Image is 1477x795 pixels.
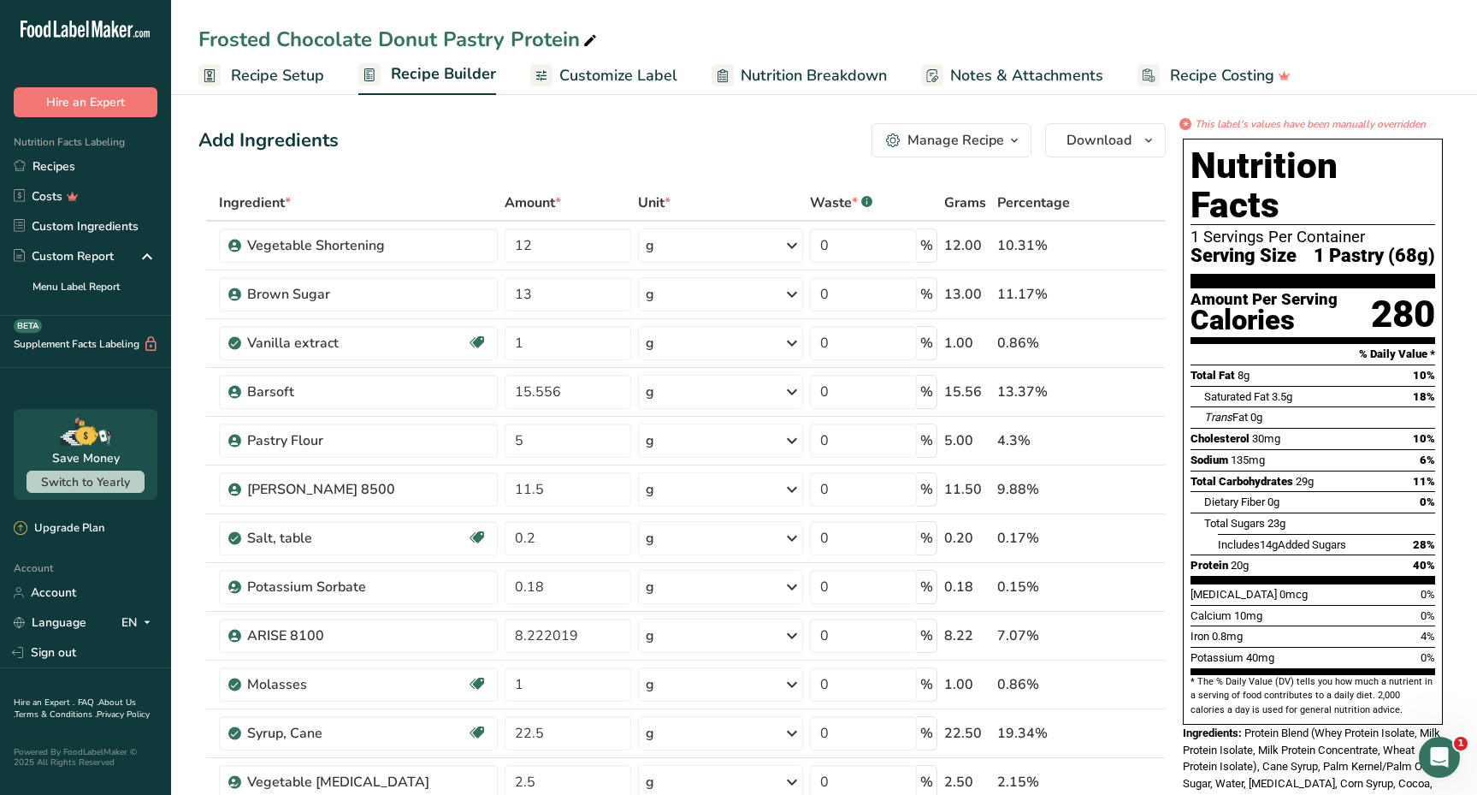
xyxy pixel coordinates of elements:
[1204,495,1265,508] span: Dietary Fiber
[646,235,654,256] div: g
[391,62,496,86] span: Recipe Builder
[1371,292,1435,337] div: 280
[1314,246,1435,267] span: 1 Pastry (68g)
[907,130,1004,151] div: Manage Recipe
[997,333,1084,353] div: 0.86%
[1234,609,1262,622] span: 10mg
[944,772,990,792] div: 2.50
[14,87,157,117] button: Hire an Expert
[358,55,496,96] a: Recipe Builder
[944,723,990,744] div: 22.50
[198,56,324,95] a: Recipe Setup
[14,697,74,709] a: Hire an Expert .
[1413,559,1435,572] span: 40%
[14,520,104,537] div: Upgrade Plan
[247,674,461,695] div: Molasses
[997,723,1084,744] div: 19.34%
[646,674,654,695] div: g
[944,382,990,402] div: 15.56
[646,430,654,451] div: g
[41,474,130,490] span: Switch to Yearly
[1190,432,1250,445] span: Cholesterol
[1190,559,1228,572] span: Protein
[944,333,990,353] div: 1.00
[1190,146,1435,225] h1: Nutrition Facts
[1204,390,1269,403] span: Saturated Fat
[1204,411,1248,424] span: Fat
[810,193,872,213] div: Waste
[1421,588,1435,601] span: 0%
[247,430,461,451] div: Pastry Flour
[1250,411,1262,424] span: 0g
[1195,116,1426,132] i: This label's values have been manually overridden
[247,772,461,792] div: Vegetable [MEDICAL_DATA]
[997,674,1084,695] div: 0.86%
[1272,390,1292,403] span: 3.5g
[15,709,97,721] a: Terms & Conditions .
[1190,344,1435,365] section: % Daily Value *
[997,430,1084,451] div: 4.3%
[1190,675,1435,717] section: * The % Daily Value (DV) tells you how much a nutrient in a serving of food contributes to a dail...
[1190,228,1435,246] div: 1 Servings Per Container
[247,723,461,744] div: Syrup, Cane
[944,479,990,500] div: 11.50
[530,56,677,95] a: Customize Label
[1045,123,1166,157] button: Download
[1421,630,1435,643] span: 4%
[1413,432,1435,445] span: 10%
[997,193,1070,213] span: Percentage
[1204,517,1265,530] span: Total Sugars
[1066,130,1131,151] span: Download
[219,193,291,213] span: Ingredient
[1231,454,1265,466] span: 135mg
[997,382,1084,402] div: 13.37%
[14,319,42,333] div: BETA
[1190,588,1277,601] span: [MEDICAL_DATA]
[247,577,461,597] div: Potassium Sorbate
[944,626,990,646] div: 8.22
[741,64,887,87] span: Nutrition Breakdown
[944,528,990,549] div: 0.20
[1190,630,1209,643] span: Iron
[247,479,461,500] div: [PERSON_NAME] 8500
[1190,369,1235,382] span: Total Fat
[505,193,561,213] span: Amount
[712,56,887,95] a: Nutrition Breakdown
[638,193,671,213] span: Unit
[944,577,990,597] div: 0.18
[1279,588,1308,601] span: 0mcg
[1212,630,1243,643] span: 0.8mg
[1413,538,1435,551] span: 28%
[14,697,136,721] a: About Us .
[646,723,654,744] div: g
[1190,292,1338,308] div: Amount Per Serving
[247,626,461,646] div: ARISE 8100
[997,479,1084,500] div: 9.88%
[247,528,461,549] div: Salt, table
[1252,432,1280,445] span: 30mg
[646,626,654,646] div: g
[944,430,990,451] div: 5.00
[950,64,1103,87] span: Notes & Attachments
[198,127,339,155] div: Add Ingredients
[52,449,120,467] div: Save Money
[997,772,1084,792] div: 2.15%
[1190,609,1232,622] span: Calcium
[231,64,324,87] span: Recipe Setup
[97,709,150,721] a: Privacy Policy
[871,123,1031,157] button: Manage Recipe
[1413,475,1435,488] span: 11%
[247,382,461,402] div: Barsoft
[1190,475,1293,488] span: Total Carbohydrates
[247,284,461,305] div: Brown Sugar
[997,626,1084,646] div: 7.07%
[1190,246,1297,267] span: Serving Size
[1419,737,1460,778] iframe: Intercom live chat
[1204,411,1232,424] i: Trans
[997,235,1084,256] div: 10.31%
[1218,538,1346,551] span: Includes Added Sugars
[921,56,1103,95] a: Notes & Attachments
[247,235,461,256] div: Vegetable Shortening
[1420,454,1435,466] span: 6%
[121,613,157,633] div: EN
